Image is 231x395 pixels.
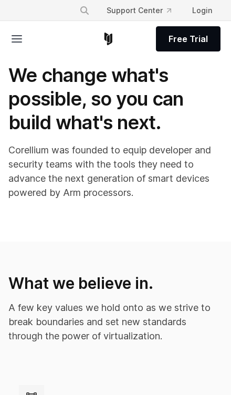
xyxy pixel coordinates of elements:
button: Search [75,1,94,20]
p: A few key values we hold onto as we strive to break boundaries and set new standards through the ... [8,300,223,343]
a: Free Trial [156,26,220,51]
div: Navigation Menu [71,1,220,20]
span: Free Trial [169,33,208,45]
h2: What we believe in. [8,275,223,292]
a: Support Center [98,1,180,20]
a: Corellium Home [102,33,115,45]
a: Login [184,1,220,20]
h1: We change what's possible, so you can build what's next. [8,64,223,134]
p: Corellium was founded to equip developer and security teams with the tools they need to advance t... [8,143,223,200]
